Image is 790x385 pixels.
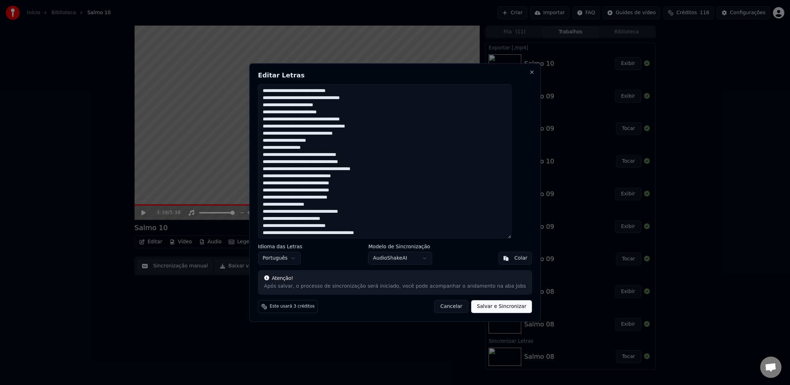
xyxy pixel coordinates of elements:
button: Salvar e Sincronizar [471,300,532,313]
span: Este usará 3 créditos [270,304,315,309]
label: Modelo de Sincronização [369,244,432,249]
h2: Editar Letras [258,72,532,78]
button: Cancelar [434,300,468,313]
div: Colar [514,255,528,262]
div: Após salvar, o processo de sincronização será iniciado, você pode acompanhar o andamento na aba Jobs [264,283,526,290]
div: Atenção! [264,275,526,282]
label: Idioma das Letras [258,244,303,249]
button: Colar [498,252,532,265]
